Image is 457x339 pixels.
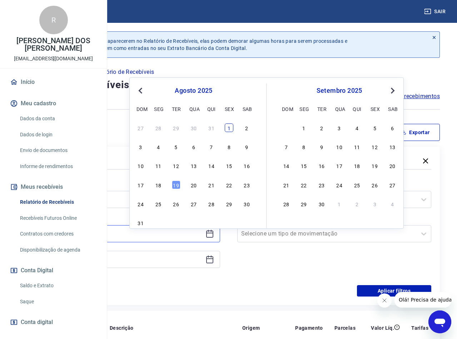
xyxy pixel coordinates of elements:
[32,228,203,239] input: Data inicial
[371,199,379,208] div: Choose sexta-feira, 3 de outubro de 2025
[335,199,344,208] div: Choose quarta-feira, 1 de outubro de 2025
[27,181,219,189] label: Período
[388,142,397,151] div: Choose sábado, 13 de setembro de 2025
[26,214,220,222] p: Período personalizado
[371,105,379,113] div: sex
[172,161,180,170] div: Choose terça-feira, 12 de agosto de 2025
[136,123,145,132] div: Choose domingo, 27 de julho de 2025
[17,278,98,293] a: Saldo e Extrato
[388,105,397,113] div: sab
[282,161,290,170] div: Choose domingo, 14 de setembro de 2025
[353,105,361,113] div: qui
[207,105,216,113] div: qui
[9,314,98,330] a: Conta digital
[243,105,251,113] div: sab
[388,161,397,170] div: Choose sábado, 20 de setembro de 2025
[282,199,290,208] div: Choose domingo, 28 de setembro de 2025
[282,181,290,189] div: Choose domingo, 21 de setembro de 2025
[136,181,145,189] div: Choose domingo, 17 de agosto de 2025
[39,6,68,34] div: R
[282,105,290,113] div: dom
[9,96,98,111] button: Meu cadastro
[281,86,398,95] div: setembro 2025
[39,37,347,52] p: Após o envio das liquidações aparecerem no Relatório de Recebíveis, elas podem demorar algumas ho...
[189,142,198,151] div: Choose quarta-feira, 6 de agosto de 2025
[243,199,251,208] div: Choose sábado, 30 de agosto de 2025
[135,86,252,95] div: agosto 2025
[17,227,98,241] a: Contratos com credores
[243,161,251,170] div: Choose sábado, 16 de agosto de 2025
[371,161,379,170] div: Choose sexta-feira, 19 de setembro de 2025
[377,293,392,308] iframe: Fechar mensagem
[335,123,344,132] div: Choose quarta-feira, 3 de setembro de 2025
[335,161,344,170] div: Choose quarta-feira, 17 de setembro de 2025
[353,161,361,170] div: Choose quinta-feira, 18 de setembro de 2025
[243,181,251,189] div: Choose sábado, 23 de agosto de 2025
[317,199,326,208] div: Choose terça-feira, 30 de setembro de 2025
[394,292,451,308] iframe: Mensagem da empresa
[207,161,216,170] div: Choose quinta-feira, 14 de agosto de 2025
[207,142,216,151] div: Choose quinta-feira, 7 de agosto de 2025
[225,105,233,113] div: sex
[136,199,145,208] div: Choose domingo, 24 de agosto de 2025
[353,142,361,151] div: Choose quinta-feira, 11 de setembro de 2025
[299,181,308,189] div: Choose segunda-feira, 22 de setembro de 2025
[9,179,98,195] button: Meus recebíveis
[299,105,308,113] div: seg
[136,86,145,95] button: Previous Month
[9,74,98,90] a: Início
[6,37,101,52] p: [PERSON_NAME] DOS [PERSON_NAME]
[299,161,308,170] div: Choose segunda-feira, 15 de setembro de 2025
[388,86,397,95] button: Next Month
[17,143,98,158] a: Envio de documentos
[207,218,216,227] div: Choose quinta-feira, 4 de setembro de 2025
[353,123,361,132] div: Choose quinta-feira, 4 de setembro de 2025
[282,142,290,151] div: Choose domingo, 7 de setembro de 2025
[17,127,98,142] a: Dados de login
[295,324,323,332] p: Pagamento
[207,181,216,189] div: Choose quinta-feira, 21 de agosto de 2025
[189,199,198,208] div: Choose quarta-feira, 27 de agosto de 2025
[371,123,379,132] div: Choose sexta-feira, 5 de setembro de 2025
[388,181,397,189] div: Choose sábado, 27 de setembro de 2025
[243,142,251,151] div: Choose sábado, 9 de agosto de 2025
[154,123,163,132] div: Choose segunda-feira, 28 de julho de 2025
[135,122,252,228] div: month 2025-08
[136,105,145,113] div: dom
[154,142,163,151] div: Choose segunda-feira, 4 de agosto de 2025
[14,55,93,62] p: [EMAIL_ADDRESS][DOMAIN_NAME]
[172,218,180,227] div: Choose terça-feira, 2 de setembro de 2025
[353,199,361,208] div: Choose quinta-feira, 2 de outubro de 2025
[4,5,60,11] span: Olá! Precisa de ajuda?
[136,218,145,227] div: Choose domingo, 31 de agosto de 2025
[317,181,326,189] div: Choose terça-feira, 23 de setembro de 2025
[225,142,233,151] div: Choose sexta-feira, 8 de agosto de 2025
[317,142,326,151] div: Choose terça-feira, 9 de setembro de 2025
[357,285,431,297] button: Aplicar filtros
[17,111,98,126] a: Dados da conta
[17,211,98,226] a: Recebíveis Futuros Online
[207,123,216,132] div: Choose quinta-feira, 31 de julho de 2025
[154,161,163,170] div: Choose segunda-feira, 11 de agosto de 2025
[317,161,326,170] div: Choose terça-feira, 16 de setembro de 2025
[21,317,53,327] span: Conta digital
[154,181,163,189] div: Choose segunda-feira, 18 de agosto de 2025
[207,199,216,208] div: Choose quinta-feira, 28 de agosto de 2025
[335,181,344,189] div: Choose quarta-feira, 24 de setembro de 2025
[189,123,198,132] div: Choose quarta-feira, 30 de julho de 2025
[335,105,344,113] div: qua
[371,181,379,189] div: Choose sexta-feira, 26 de setembro de 2025
[299,199,308,208] div: Choose segunda-feira, 29 de setembro de 2025
[388,123,397,132] div: Choose sábado, 6 de setembro de 2025
[423,5,448,18] button: Sair
[411,324,428,332] p: Tarifas
[242,324,260,332] p: Origem
[299,142,308,151] div: Choose segunda-feira, 8 de setembro de 2025
[189,105,198,113] div: qua
[243,123,251,132] div: Choose sábado, 2 de agosto de 2025
[172,199,180,208] div: Choose terça-feira, 26 de agosto de 2025
[110,324,134,332] p: Descrição
[136,142,145,151] div: Choose domingo, 3 de agosto de 2025
[243,218,251,227] div: Choose sábado, 6 de setembro de 2025
[17,294,98,309] a: Saque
